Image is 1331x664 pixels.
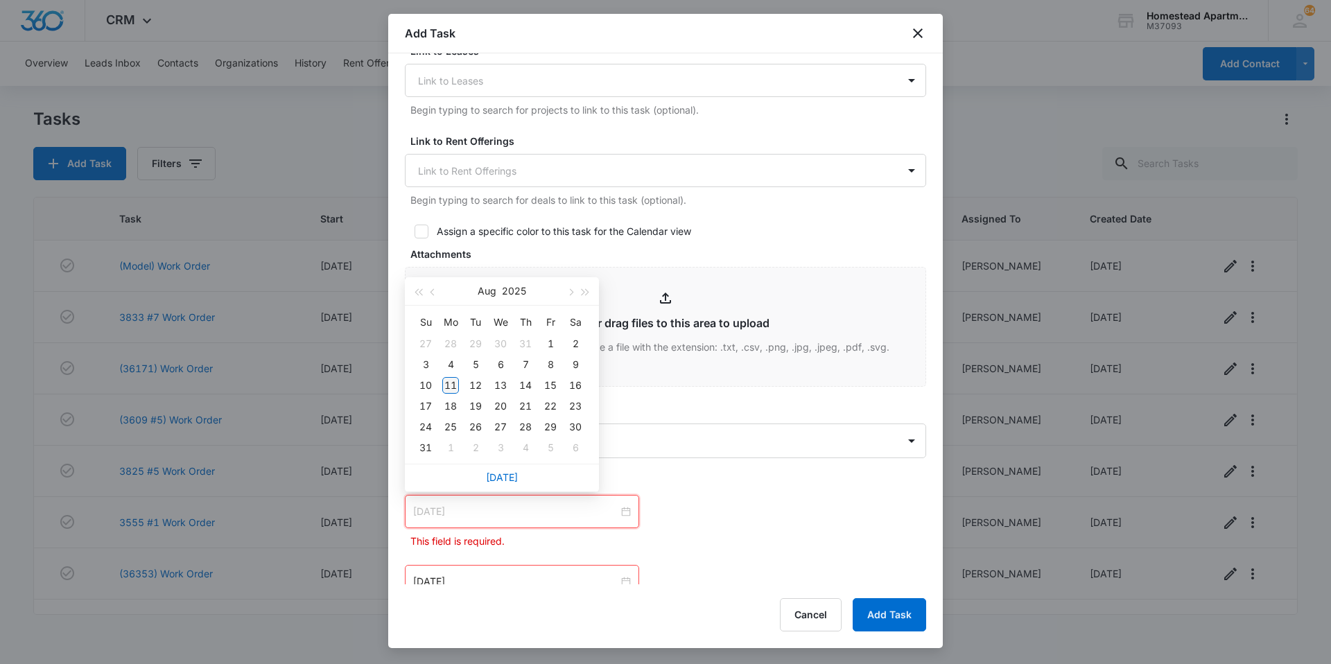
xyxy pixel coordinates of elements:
th: Su [413,311,438,333]
td: 2025-08-18 [438,396,463,417]
div: 27 [492,419,509,435]
span: close-circle [621,577,631,586]
input: Select date [413,504,618,519]
td: 2025-08-22 [538,396,563,417]
td: 2025-07-31 [513,333,538,354]
td: 2025-08-28 [513,417,538,437]
td: 2025-08-11 [438,375,463,396]
td: 2025-09-01 [438,437,463,458]
div: 1 [542,335,559,352]
td: 2025-08-09 [563,354,588,375]
div: 5 [467,356,484,373]
td: 2025-08-03 [413,354,438,375]
td: 2025-08-19 [463,396,488,417]
th: Fr [538,311,563,333]
td: 2025-09-04 [513,437,538,458]
td: 2025-08-26 [463,417,488,437]
div: 2 [567,335,584,352]
td: 2025-08-08 [538,354,563,375]
div: 20 [492,398,509,414]
div: 3 [492,439,509,456]
td: 2025-08-07 [513,354,538,375]
div: 4 [517,439,534,456]
td: 2025-08-23 [563,396,588,417]
button: Cancel [780,598,842,631]
div: 16 [567,377,584,394]
div: 10 [417,377,434,394]
div: 14 [517,377,534,394]
td: 2025-08-31 [413,437,438,458]
div: 23 [567,398,584,414]
div: 9 [567,356,584,373]
td: 2025-08-25 [438,417,463,437]
div: 31 [417,439,434,456]
td: 2025-07-27 [413,333,438,354]
div: 28 [517,419,534,435]
td: 2025-08-13 [488,375,513,396]
td: 2025-09-03 [488,437,513,458]
td: 2025-07-28 [438,333,463,354]
td: 2025-08-02 [563,333,588,354]
th: Mo [438,311,463,333]
div: 7 [517,356,534,373]
label: Attachments [410,247,932,261]
td: 2025-08-01 [538,333,563,354]
div: 28 [442,335,459,352]
td: 2025-08-24 [413,417,438,437]
div: 15 [542,377,559,394]
div: 22 [542,398,559,414]
h1: Add Task [405,25,455,42]
div: 31 [517,335,534,352]
td: 2025-08-14 [513,375,538,396]
td: 2025-08-15 [538,375,563,396]
div: 12 [467,377,484,394]
div: 27 [417,335,434,352]
div: 1 [442,439,459,456]
th: Sa [563,311,588,333]
div: 26 [467,419,484,435]
td: 2025-09-06 [563,437,588,458]
td: 2025-09-02 [463,437,488,458]
td: 2025-08-17 [413,396,438,417]
div: 29 [542,419,559,435]
td: 2025-08-04 [438,354,463,375]
td: 2025-08-16 [563,375,588,396]
div: 3 [417,356,434,373]
div: 17 [417,398,434,414]
button: Add Task [853,598,926,631]
td: 2025-08-12 [463,375,488,396]
div: 13 [492,377,509,394]
td: 2025-08-05 [463,354,488,375]
div: 2 [467,439,484,456]
a: [DATE] [486,471,518,483]
input: Feb 20, 2023 [413,574,618,589]
td: 2025-08-30 [563,417,588,437]
td: 2025-08-10 [413,375,438,396]
td: 2025-09-05 [538,437,563,458]
div: 19 [467,398,484,414]
label: Assigned to [410,403,932,418]
td: 2025-07-29 [463,333,488,354]
label: Link to Rent Offerings [410,134,932,148]
button: Aug [478,277,496,305]
div: Assign a specific color to this task for the Calendar view [437,224,691,238]
div: 5 [542,439,559,456]
td: 2025-08-27 [488,417,513,437]
button: close [910,25,926,42]
div: 11 [442,377,459,394]
div: 6 [492,356,509,373]
th: Th [513,311,538,333]
p: Begin typing to search for projects to link to this task (optional). [410,103,926,117]
button: 2025 [502,277,526,305]
td: 2025-07-30 [488,333,513,354]
div: 30 [492,335,509,352]
div: 4 [442,356,459,373]
td: 2025-08-20 [488,396,513,417]
div: 18 [442,398,459,414]
input: Click or drag files to this area to upload [406,268,925,386]
label: Time span [410,475,932,489]
div: 8 [542,356,559,373]
div: 6 [567,439,584,456]
div: 29 [467,335,484,352]
div: 21 [517,398,534,414]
